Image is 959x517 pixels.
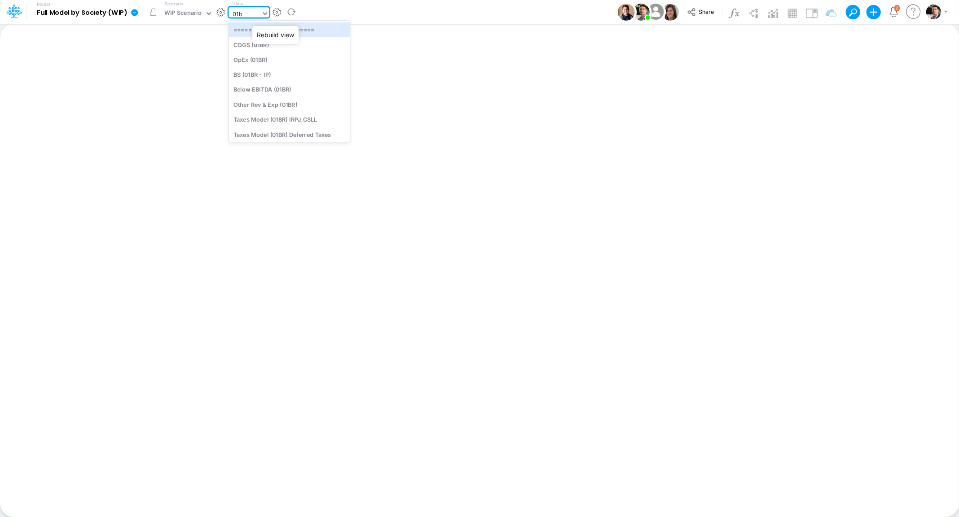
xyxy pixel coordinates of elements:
[617,4,634,21] img: User Image Icon
[164,9,202,19] div: WIP Scenario
[232,0,242,7] label: View
[889,7,899,17] a: Notifications
[645,2,665,22] img: User Image Icon
[165,0,183,7] label: Scenario
[896,6,898,10] div: 2 unread items
[229,52,350,67] div: OpEx (01BR)
[633,4,650,21] img: User Image Icon
[229,112,350,127] div: Taxes Model (01BR) IRPJ_CSLL
[661,4,678,21] img: User Image Icon
[698,8,713,15] span: Share
[682,5,720,19] button: Share
[37,2,50,7] label: Model
[252,26,299,44] div: Rebuild view
[229,82,350,97] div: Below EBITDA (01BR)
[229,22,350,37] div: ===== 01BR REPORTS =====
[229,97,350,112] div: Other Rev & Exp (01BR)
[37,9,128,17] b: Full Model by Society (WIP)
[229,127,350,142] div: Taxes Model (01BR) Deferred Taxes
[229,37,350,52] div: COGS (01BR)
[229,67,350,82] div: BS (01BR - IP)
